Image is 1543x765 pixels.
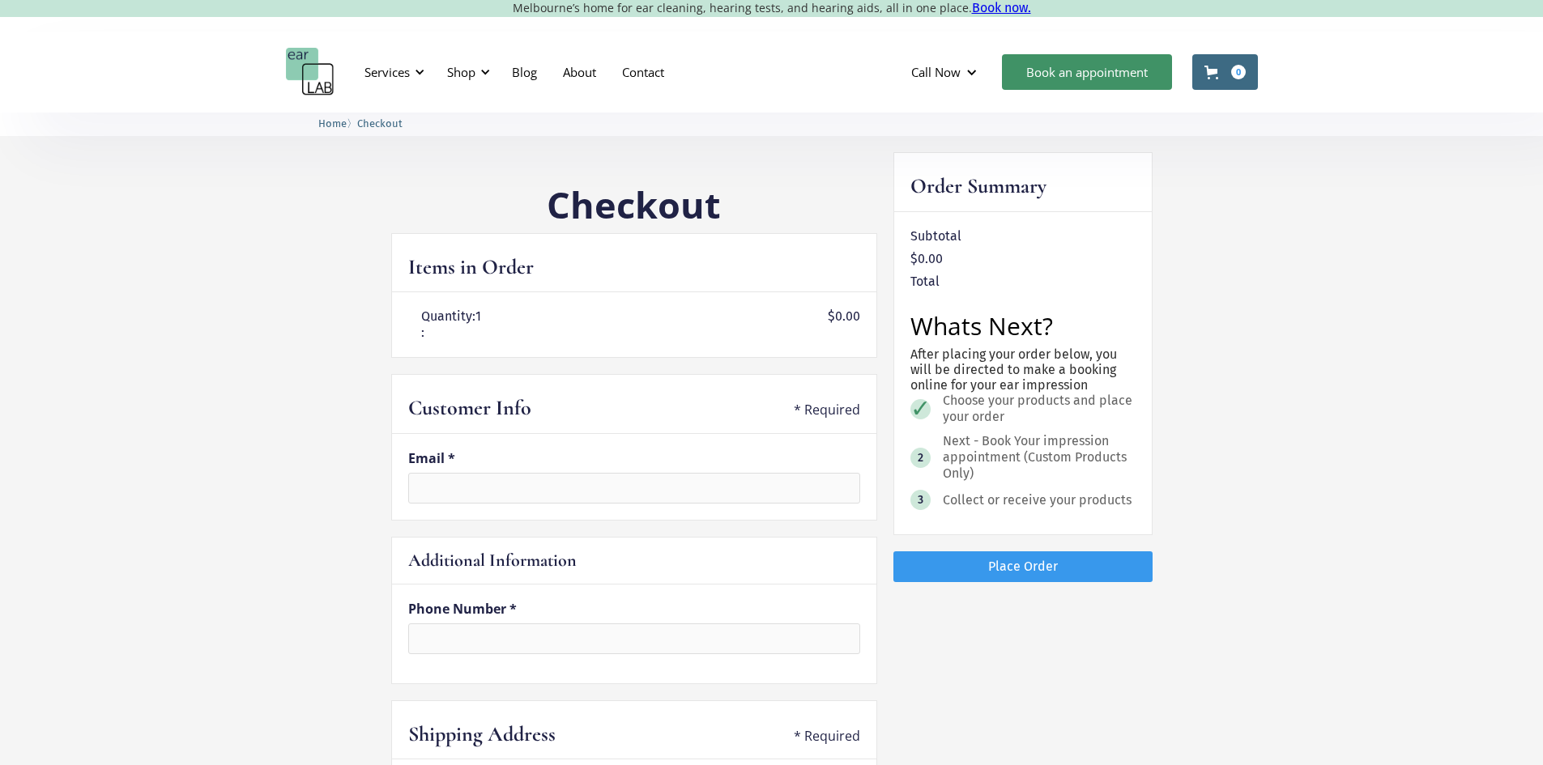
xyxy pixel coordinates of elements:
[447,64,475,80] div: Shop
[1192,54,1258,90] a: Open cart
[421,308,475,325] div: Quantity:
[918,452,923,464] div: 2
[355,48,429,96] div: Services
[499,49,550,96] a: Blog
[918,494,923,506] div: 3
[408,394,531,422] h3: Customer Info
[408,253,534,281] h3: Items in Order
[828,308,860,341] div: $0.00
[318,117,347,130] span: Home
[408,450,860,466] label: Email *
[609,49,677,96] a: Contact
[1002,54,1172,90] a: Book an appointment
[437,48,495,96] div: Shop
[911,64,961,80] div: Call Now
[357,117,403,130] span: Checkout
[391,185,877,225] h1: Checkout
[893,551,1153,581] a: Place Order
[943,393,1133,425] div: Choose your products and place your order
[910,314,1136,338] h2: Whats Next?
[421,325,424,340] span: :
[318,115,347,130] a: Home
[898,48,994,96] div: Call Now
[408,720,556,748] h3: Shipping Address
[550,49,609,96] a: About
[910,274,940,290] div: Total
[910,346,1136,393] p: After placing your order below, you will be directed to make a booking online for your ear impres...
[475,308,481,325] div: 1
[910,251,943,267] div: $0.00
[408,601,860,617] label: Phone Number *
[943,492,1132,508] div: Collect or receive your products
[408,549,577,572] h4: Additional Information
[943,433,1133,482] div: Next - Book Your impression appointment (Custom Products Only)
[318,115,357,132] li: 〉
[364,64,410,80] div: Services
[357,115,403,130] a: Checkout
[286,48,335,96] a: home
[910,396,931,423] div: ✓
[910,172,1046,200] h3: Order Summary
[794,402,860,418] div: * Required
[910,228,961,244] div: Subtotal
[1231,65,1246,79] div: 0
[794,728,860,744] div: * Required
